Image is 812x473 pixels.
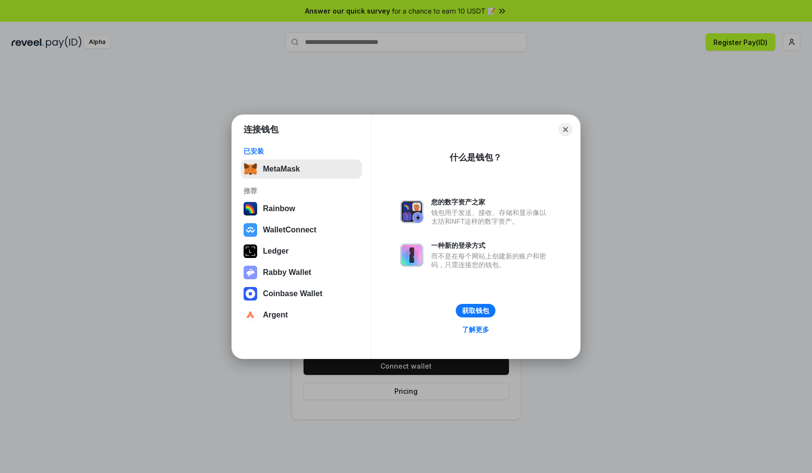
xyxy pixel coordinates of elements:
[456,323,495,336] a: 了解更多
[263,165,300,173] div: MetaMask
[244,124,278,135] h1: 连接钱包
[462,325,489,334] div: 了解更多
[263,268,311,277] div: Rabby Wallet
[263,311,288,319] div: Argent
[263,226,317,234] div: WalletConnect
[244,162,257,176] img: svg+xml,%3Csvg%20fill%3D%22none%22%20height%3D%2233%22%20viewBox%3D%220%200%2035%2033%22%20width%...
[244,202,257,215] img: svg+xml,%3Csvg%20width%3D%22120%22%20height%3D%22120%22%20viewBox%3D%220%200%20120%20120%22%20fil...
[241,159,362,179] button: MetaMask
[462,306,489,315] div: 获取钱包
[263,204,295,213] div: Rainbow
[263,247,289,256] div: Ledger
[244,186,359,195] div: 推荐
[263,289,322,298] div: Coinbase Wallet
[400,200,423,223] img: svg+xml,%3Csvg%20xmlns%3D%22http%3A%2F%2Fwww.w3.org%2F2000%2Fsvg%22%20fill%3D%22none%22%20viewBox...
[431,241,551,250] div: 一种新的登录方式
[241,242,362,261] button: Ledger
[431,252,551,269] div: 而不是在每个网站上创建新的账户和密码，只需连接您的钱包。
[559,123,572,136] button: Close
[241,263,362,282] button: Rabby Wallet
[241,199,362,218] button: Rainbow
[244,223,257,237] img: svg+xml,%3Csvg%20width%3D%2228%22%20height%3D%2228%22%20viewBox%3D%220%200%2028%2028%22%20fill%3D...
[244,308,257,322] img: svg+xml,%3Csvg%20width%3D%2228%22%20height%3D%2228%22%20viewBox%3D%220%200%2028%2028%22%20fill%3D...
[244,147,359,156] div: 已安装
[456,304,495,317] button: 获取钱包
[400,244,423,267] img: svg+xml,%3Csvg%20xmlns%3D%22http%3A%2F%2Fwww.w3.org%2F2000%2Fsvg%22%20fill%3D%22none%22%20viewBox...
[241,284,362,303] button: Coinbase Wallet
[241,220,362,240] button: WalletConnect
[431,198,551,206] div: 您的数字资产之家
[244,266,257,279] img: svg+xml,%3Csvg%20xmlns%3D%22http%3A%2F%2Fwww.w3.org%2F2000%2Fsvg%22%20fill%3D%22none%22%20viewBox...
[244,287,257,301] img: svg+xml,%3Csvg%20width%3D%2228%22%20height%3D%2228%22%20viewBox%3D%220%200%2028%2028%22%20fill%3D...
[431,208,551,226] div: 钱包用于发送、接收、存储和显示像以太坊和NFT这样的数字资产。
[449,152,502,163] div: 什么是钱包？
[244,244,257,258] img: svg+xml,%3Csvg%20xmlns%3D%22http%3A%2F%2Fwww.w3.org%2F2000%2Fsvg%22%20width%3D%2228%22%20height%3...
[241,305,362,325] button: Argent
